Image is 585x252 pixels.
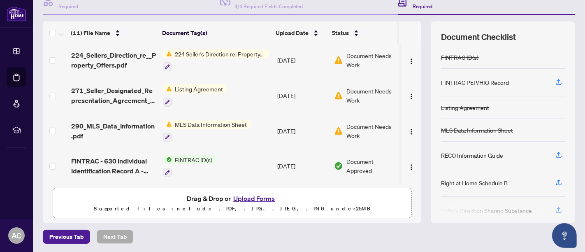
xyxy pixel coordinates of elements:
[58,3,78,9] span: Required
[346,51,398,69] span: Document Needs Work
[441,178,508,187] div: Right at Home Schedule B
[274,113,331,149] td: [DATE]
[346,122,398,140] span: Document Needs Work
[408,93,415,100] img: Logo
[332,28,349,37] span: Status
[172,84,227,93] span: Listing Agreement
[274,43,331,78] td: [DATE]
[187,193,277,204] span: Drag & Drop or
[405,124,418,138] button: Logo
[441,53,478,62] div: FINTRAC ID(s)
[163,155,216,177] button: Status IconFINTRAC ID(s)
[97,230,133,244] button: Next Tab
[274,78,331,113] td: [DATE]
[552,223,577,248] button: Open asap
[71,50,156,70] span: 224_Sellers_Direction_re__Property_Offers.pdf
[274,149,331,184] td: [DATE]
[71,28,110,37] span: (11) File Name
[334,91,343,100] img: Document Status
[172,49,269,58] span: 224 Seller's Direction re: Property/Offers - Important Information for Seller Acknowledgement
[408,164,415,170] img: Logo
[163,120,172,129] img: Status Icon
[334,56,343,65] img: Document Status
[329,21,399,44] th: Status
[58,204,406,214] p: Supported files include .PDF, .JPG, .JPEG, .PNG under 25 MB
[163,49,269,72] button: Status Icon224 Seller's Direction re: Property/Offers - Important Information for Seller Acknowle...
[67,21,158,44] th: (11) File Name
[163,155,172,164] img: Status Icon
[71,121,156,141] span: 290_MLS_Data_Information.pdf
[163,84,172,93] img: Status Icon
[172,155,216,164] span: FINTRAC ID(s)
[71,156,156,176] span: FINTRAC - 630 Individual Identification Record A - PropTx-OREA_[DATE] 13_37_24.pdf
[159,21,273,44] th: Document Tag(s)
[441,103,489,112] div: Listing Agreement
[272,21,329,44] th: Upload Date
[276,28,309,37] span: Upload Date
[346,86,398,105] span: Document Needs Work
[441,31,516,43] span: Document Checklist
[12,230,21,241] span: AC
[441,126,513,135] div: MLS Data Information Sheet
[231,193,277,204] button: Upload Forms
[163,49,172,58] img: Status Icon
[408,58,415,65] img: Logo
[53,188,411,219] span: Drag & Drop orUpload FormsSupported files include .PDF, .JPG, .JPEG, .PNG under25MB
[43,230,90,244] button: Previous Tab
[346,157,398,175] span: Document Approved
[413,3,432,9] span: Required
[163,84,227,107] button: Status IconListing Agreement
[172,120,251,129] span: MLS Data Information Sheet
[49,230,84,243] span: Previous Tab
[7,6,26,21] img: logo
[234,3,303,9] span: 4/4 Required Fields Completed
[405,159,418,173] button: Logo
[405,89,418,102] button: Logo
[334,126,343,135] img: Document Status
[408,128,415,135] img: Logo
[71,86,156,105] span: 271_Seller_Designated_Representation_Agreement_Authority_to_Offer_for_Sale_-_PropTx-[PERSON_NAME]...
[405,54,418,67] button: Logo
[441,78,509,87] div: FINTRAC PEP/HIO Record
[441,151,503,160] div: RECO Information Guide
[334,161,343,170] img: Document Status
[163,120,251,142] button: Status IconMLS Data Information Sheet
